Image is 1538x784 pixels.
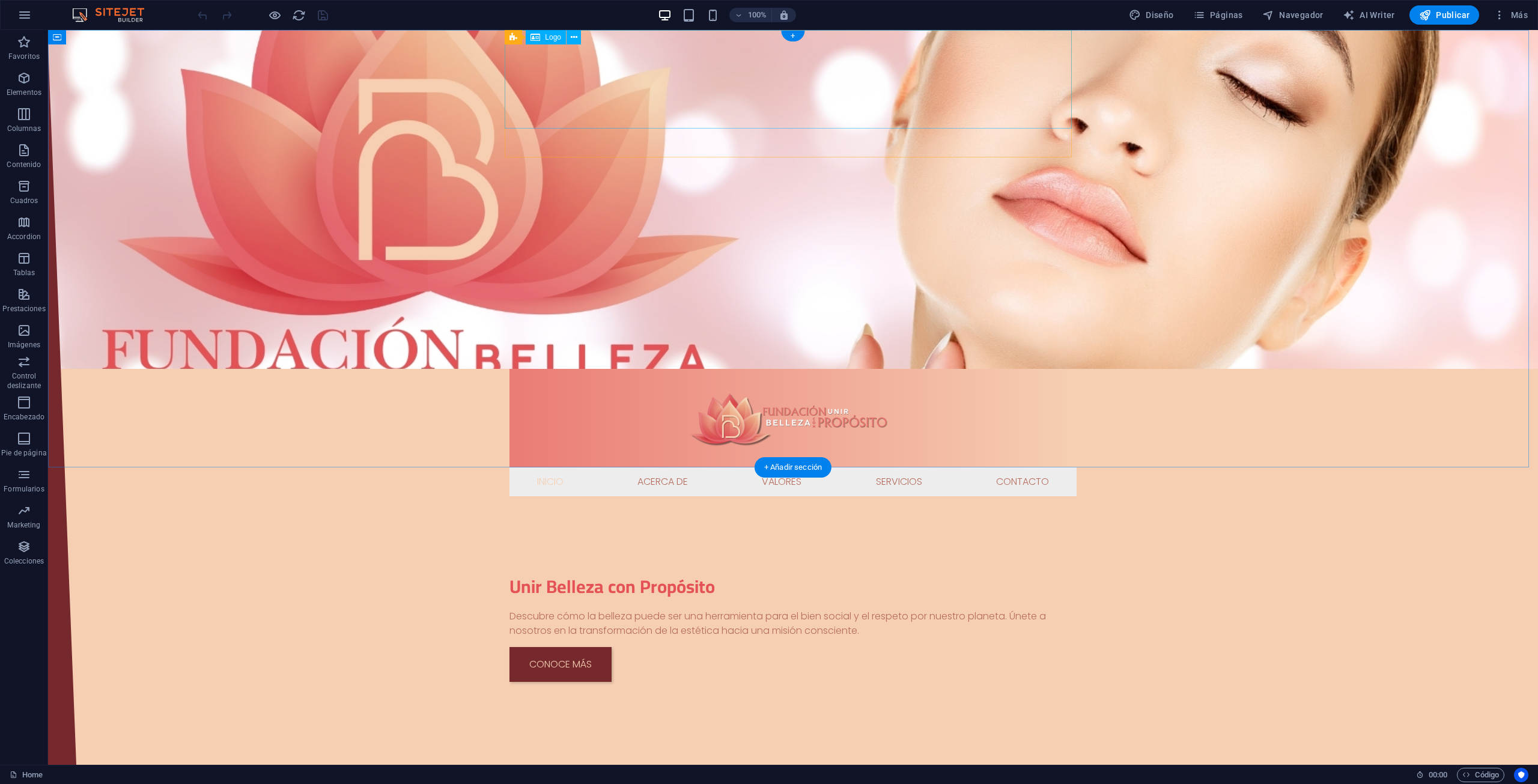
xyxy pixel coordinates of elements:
[1338,5,1400,25] button: AI Writer
[1429,768,1447,782] span: 00 00
[7,160,41,169] p: Contenido
[1514,768,1528,782] button: Usercentrics
[747,8,767,22] h6: 100%
[1462,768,1499,782] span: Código
[779,10,789,20] i: Al redimensionar, ajustar el nivel de zoom automáticamente para ajustarse al dispositivo elegido.
[729,8,772,22] button: 100%
[1124,5,1179,25] button: Diseño
[781,31,804,41] div: +
[4,556,44,566] p: Colecciones
[267,8,282,22] button: Haz clic para salir del modo de previsualización y seguir editando
[7,232,41,242] p: Accordion
[7,88,41,97] p: Elementos
[8,340,40,350] p: Imágenes
[7,124,41,133] p: Columnas
[2,304,45,314] p: Prestaciones
[1188,5,1248,25] button: Páginas
[1419,9,1470,21] span: Publicar
[4,412,44,422] p: Encabezado
[69,8,159,22] img: Editor Logo
[13,268,35,278] p: Tablas
[1257,5,1328,25] button: Navegador
[1343,9,1395,21] span: AI Writer
[8,52,40,61] p: Favoritos
[1193,9,1243,21] span: Páginas
[1489,5,1533,25] button: Más
[10,196,38,205] p: Cuadros
[10,768,43,782] a: Haz clic para cancelar la selección y doble clic para abrir páginas
[291,8,306,22] button: reload
[1494,9,1528,21] span: Más
[1457,768,1504,782] button: Código
[545,34,561,41] span: Logo
[1129,9,1174,21] span: Diseño
[1416,768,1448,782] h6: Tiempo de la sesión
[1,448,46,458] p: Pie de página
[7,520,40,530] p: Marketing
[1409,5,1480,25] button: Publicar
[4,484,44,494] p: Formularios
[292,8,306,22] i: Volver a cargar página
[755,457,831,478] div: + Añadir sección
[1124,5,1179,25] div: Diseño (Ctrl+Alt+Y)
[1437,770,1439,779] span: :
[1262,9,1324,21] span: Navegador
